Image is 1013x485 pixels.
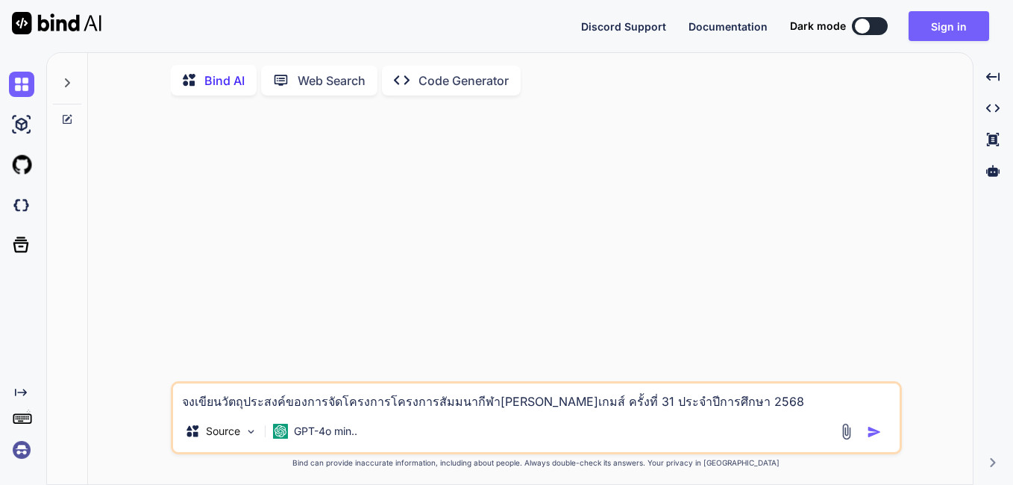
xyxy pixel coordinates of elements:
[790,19,846,34] span: Dark mode
[9,152,34,178] img: githubLight
[689,19,768,34] button: Documentation
[206,424,240,439] p: Source
[173,384,900,410] textarea: จงเขียนวัตถุประสงค์ของการจัดโครงการโครงการสัมมนากีฬา[PERSON_NAME]เกมส์ ครั้งที่ 31 ประจำปีการศึกษ...
[273,424,288,439] img: GPT-4o mini
[9,437,34,463] img: signin
[581,20,666,33] span: Discord Support
[689,20,768,33] span: Documentation
[909,11,989,41] button: Sign in
[581,19,666,34] button: Discord Support
[9,72,34,97] img: chat
[204,72,245,90] p: Bind AI
[9,193,34,218] img: darkCloudIdeIcon
[12,12,101,34] img: Bind AI
[298,72,366,90] p: Web Search
[245,425,257,438] img: Pick Models
[418,72,509,90] p: Code Generator
[9,112,34,137] img: ai-studio
[171,457,902,469] p: Bind can provide inaccurate information, including about people. Always double-check its answers....
[294,424,357,439] p: GPT-4o min..
[838,423,855,440] img: attachment
[867,425,882,439] img: icon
